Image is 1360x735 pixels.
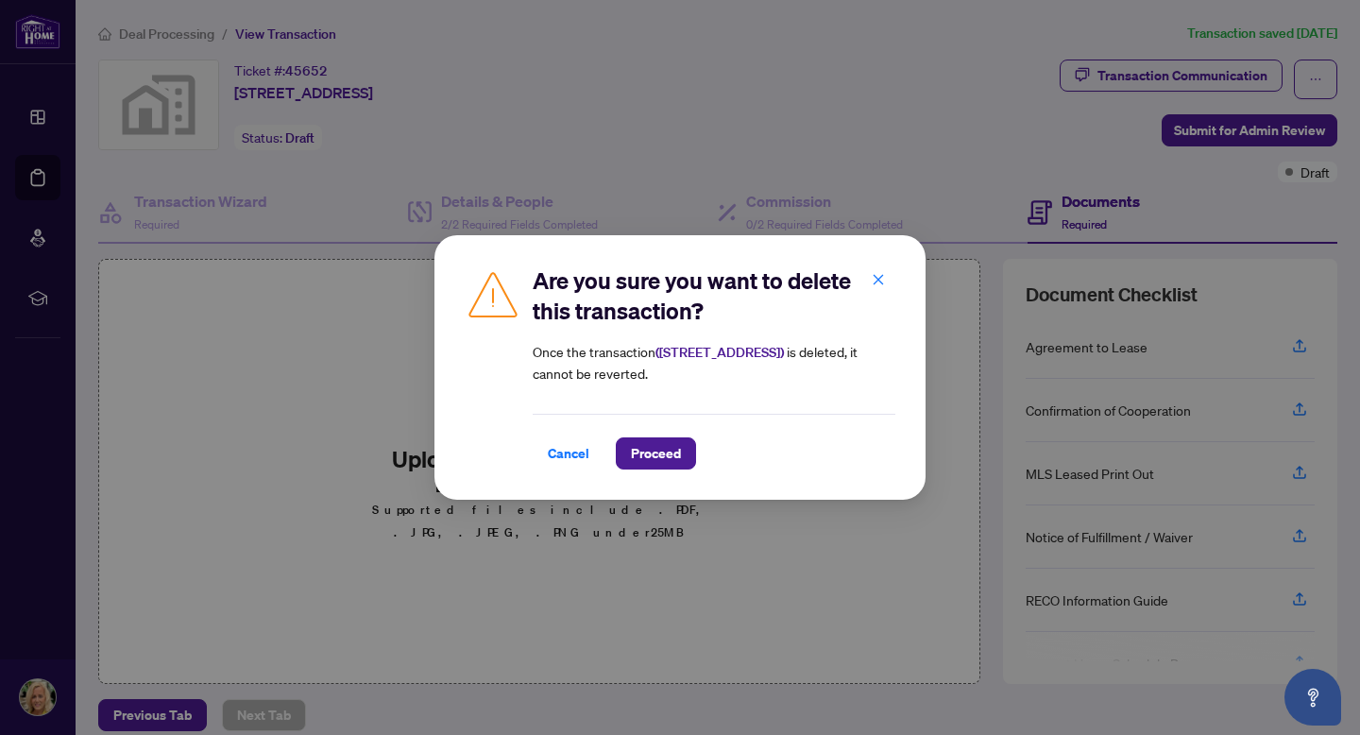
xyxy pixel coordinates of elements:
button: Open asap [1284,669,1341,726]
button: Proceed [616,437,696,470]
span: Cancel [548,438,589,469]
h2: Are you sure you want to delete this transaction? [533,265,895,326]
article: Once the transaction is deleted, it cannot be reverted. [533,341,895,384]
span: Proceed [631,438,681,469]
strong: ( [STREET_ADDRESS] ) [655,344,784,361]
button: Cancel [533,437,604,470]
span: close [872,273,885,286]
